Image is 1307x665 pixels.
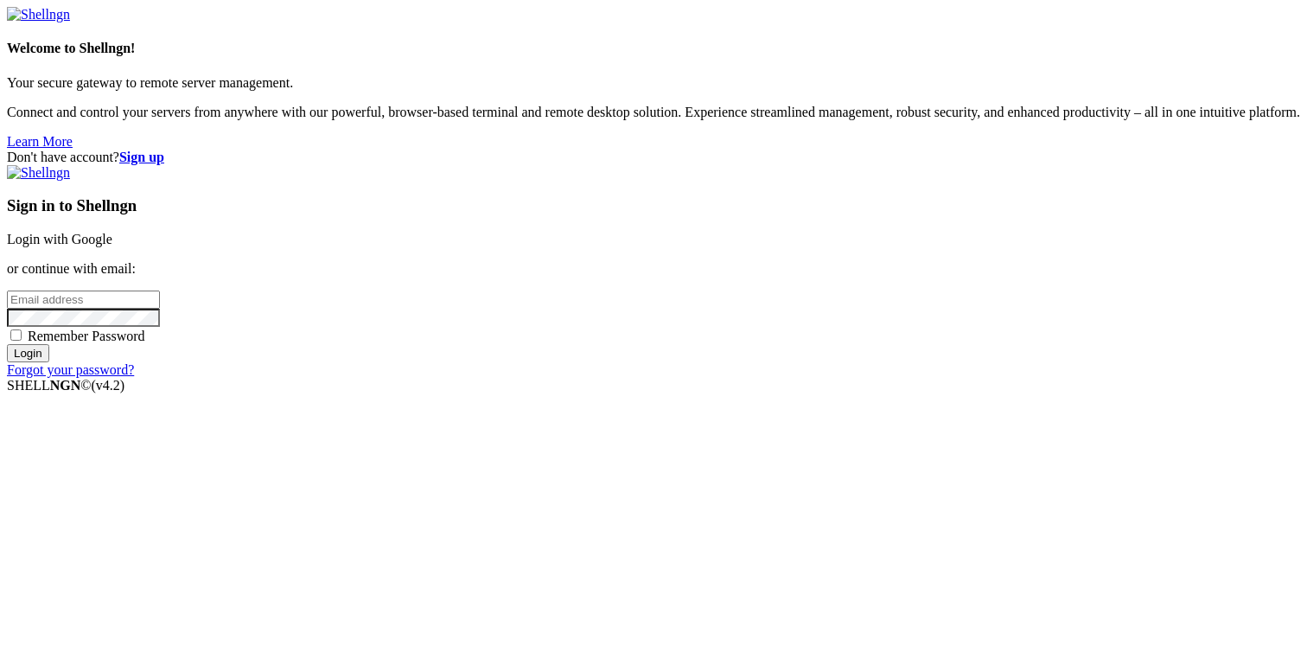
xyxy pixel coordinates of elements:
[7,150,1300,165] div: Don't have account?
[7,232,112,246] a: Login with Google
[28,329,145,343] span: Remember Password
[7,75,1300,91] p: Your secure gateway to remote server management.
[7,344,49,362] input: Login
[7,362,134,377] a: Forgot your password?
[7,41,1300,56] h4: Welcome to Shellngn!
[119,150,164,164] a: Sign up
[7,378,124,393] span: SHELL ©
[10,329,22,341] input: Remember Password
[50,378,81,393] b: NGN
[7,261,1300,277] p: or continue with email:
[92,378,125,393] span: 4.2.0
[7,134,73,149] a: Learn More
[7,105,1300,120] p: Connect and control your servers from anywhere with our powerful, browser-based terminal and remo...
[7,291,160,309] input: Email address
[7,196,1300,215] h3: Sign in to Shellngn
[7,165,70,181] img: Shellngn
[7,7,70,22] img: Shellngn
